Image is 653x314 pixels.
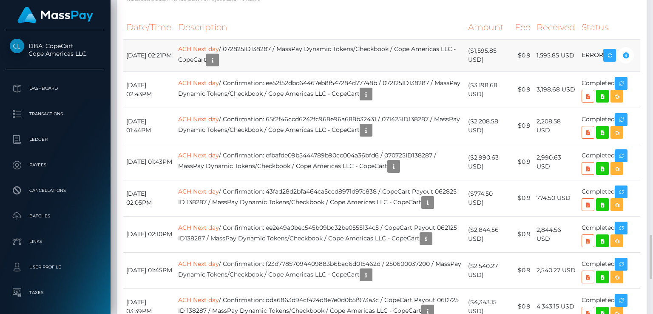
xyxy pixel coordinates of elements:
[10,82,101,95] p: Dashboard
[465,180,512,216] td: ($774.50 USD)
[178,115,219,123] a: ACH Next day
[465,39,512,71] td: ($1,595.85 USD)
[6,282,104,303] a: Taxes
[178,188,219,195] a: ACH Next day
[465,108,512,144] td: ($2,208.58 USD)
[10,39,24,53] img: Cope Americas LLC
[178,151,219,159] a: ACH Next day
[123,71,175,108] td: [DATE] 02:43PM
[175,144,465,180] td: / Confirmation: efbafde09b5444789b90cc004a36bfd6 / 070725ID138287 / MassPay Dynamic Tokens/Checkb...
[512,71,534,108] td: $0.9
[10,286,101,299] p: Taxes
[534,252,579,288] td: 2,540.27 USD
[175,71,465,108] td: / Confirmation: ee52f52dbc64467eb8f547284d77748b / 072125ID138287 / MassPay Dynamic Tokens/Checkb...
[534,39,579,71] td: 1,595.85 USD
[175,108,465,144] td: / Confirmation: 65f2f46ccd6242fc968e96a688b32431 / 071425ID138287 / MassPay Dynamic Tokens/Checkb...
[579,39,640,71] td: ERROR
[10,261,101,274] p: User Profile
[465,16,512,39] th: Amount
[6,257,104,278] a: User Profile
[534,16,579,39] th: Received
[123,180,175,216] td: [DATE] 02:05PM
[512,16,534,39] th: Fee
[178,79,219,87] a: ACH Next day
[10,133,101,146] p: Ledger
[512,108,534,144] td: $0.9
[123,216,175,252] td: [DATE] 02:10PM
[534,216,579,252] td: 2,844.56 USD
[534,180,579,216] td: 774.50 USD
[123,16,175,39] th: Date/Time
[123,39,175,71] td: [DATE] 02:21PM
[465,144,512,180] td: ($2,990.63 USD)
[465,71,512,108] td: ($3,198.68 USD)
[579,216,640,252] td: Completed
[579,108,640,144] td: Completed
[534,71,579,108] td: 3,198.68 USD
[579,144,640,180] td: Completed
[579,252,640,288] td: Completed
[512,216,534,252] td: $0.9
[178,224,219,231] a: ACH Next day
[175,16,465,39] th: Description
[10,184,101,197] p: Cancellations
[10,108,101,120] p: Transactions
[512,252,534,288] td: $0.9
[6,42,104,57] span: DBA: CopeCart Cope Americas LLC
[579,71,640,108] td: Completed
[6,78,104,99] a: Dashboard
[123,252,175,288] td: [DATE] 01:45PM
[175,216,465,252] td: / Confirmation: ee2e49a0bec545b09bd32be0555134c5 / CopeCart Payout 062125 ID138287 / MassPay Dyna...
[6,154,104,176] a: Payees
[175,180,465,216] td: / Confirmation: 43fad28d2bfa464ca5ccd8971d97c838 / CopeCart Payout 062825 ID 138287 / MassPay Dyn...
[534,108,579,144] td: 2,208.58 USD
[579,180,640,216] td: Completed
[512,144,534,180] td: $0.9
[123,108,175,144] td: [DATE] 01:44PM
[512,180,534,216] td: $0.9
[178,45,219,53] a: ACH Next day
[123,144,175,180] td: [DATE] 01:43PM
[175,39,465,71] td: / 072825ID138287 / MassPay Dynamic Tokens/Checkbook / Cope Americas LLC - CopeCart
[6,206,104,227] a: Batches
[6,180,104,201] a: Cancellations
[534,144,579,180] td: 2,990.63 USD
[178,260,219,268] a: ACH Next day
[6,129,104,150] a: Ledger
[465,252,512,288] td: ($2,540.27 USD)
[178,296,219,304] a: ACH Next day
[17,7,93,23] img: MassPay Logo
[465,216,512,252] td: ($2,844.56 USD)
[6,231,104,252] a: Links
[10,210,101,223] p: Batches
[175,252,465,288] td: / Confirmation: f23d77857094409883b6bad6d015462d / 250600037200 / MassPay Dynamic Tokens/Checkboo...
[579,16,640,39] th: Status
[512,39,534,71] td: $0.9
[10,159,101,171] p: Payees
[6,103,104,125] a: Transactions
[10,235,101,248] p: Links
